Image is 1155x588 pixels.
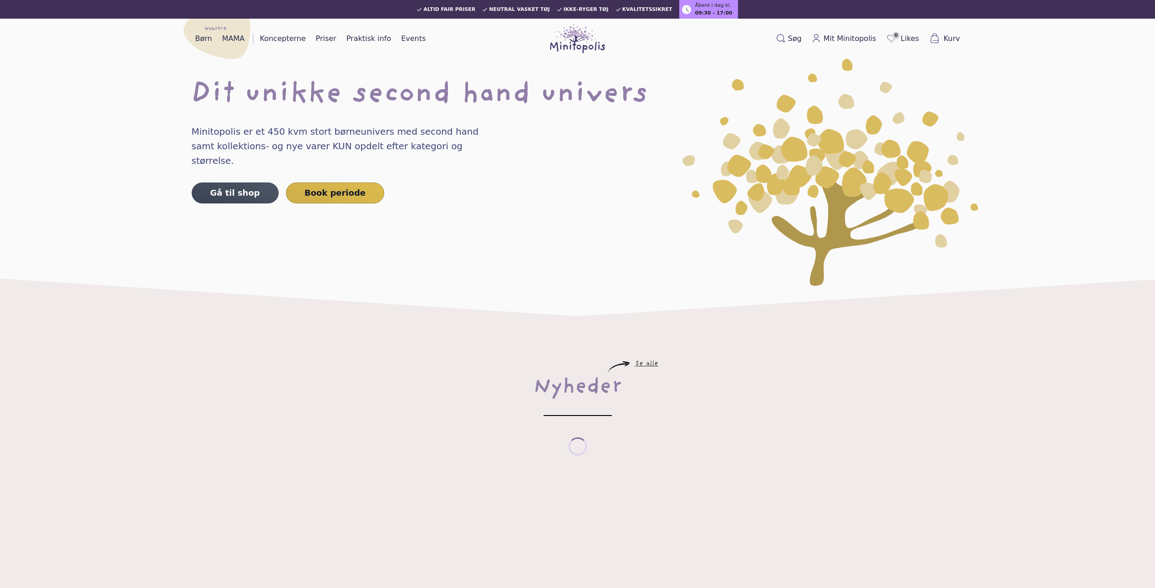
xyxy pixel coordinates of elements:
[944,33,960,44] span: Kurv
[312,31,340,46] a: Priser
[926,31,964,46] button: Kurv
[489,7,550,12] span: Neutral vasket tøj
[534,373,622,402] div: Nyheder
[695,10,732,17] span: 09:30 - 17:00
[192,31,216,46] a: Børn
[824,33,876,44] span: Mit Minitopolis
[192,124,498,168] h4: Minitopolis er et 450 kvm stort børneunivers med second hand samt kollektions- og nye varer KUN o...
[635,361,658,367] a: Se alle
[808,31,880,46] a: Mit Minitopolis
[343,31,395,46] a: Praktisk info
[192,81,964,110] h1: Dit unikke second hand univers
[695,2,731,10] span: Åbent i dag kl.
[192,182,279,203] a: Gå til shop
[550,24,605,53] img: Minitopolis logo
[682,59,978,286] img: Minitopolis' logo som et gul blomst
[622,7,672,12] span: Kvalitetssikret
[286,182,384,203] a: Book periode
[773,31,805,46] button: Søg
[564,7,609,12] span: Ikke-ryger tøj
[882,31,922,46] a: 0Likes
[892,32,900,39] span: 0
[788,33,802,44] span: Søg
[901,33,919,44] span: Likes
[397,31,429,46] a: Events
[219,31,249,46] a: MAMA
[256,31,310,46] a: Koncepterne
[423,7,475,12] span: Altid fair priser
